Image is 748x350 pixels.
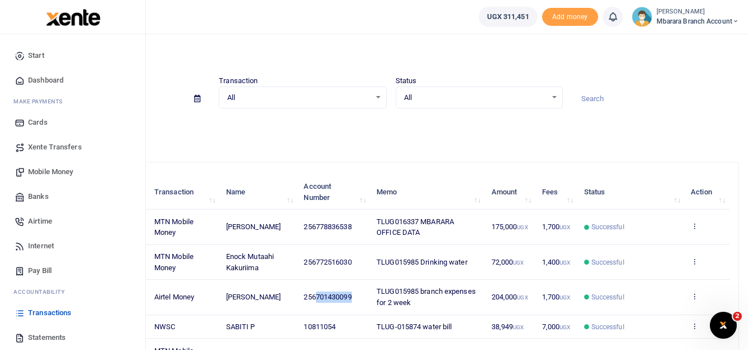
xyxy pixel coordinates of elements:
span: TLUG015985 Drinking water [377,258,467,266]
span: [PERSON_NAME] [226,293,281,301]
span: NWSC [154,322,175,331]
h4: Transactions [43,48,739,61]
th: Name: activate to sort column ascending [220,175,298,210]
span: countability [22,288,65,296]
a: Mobile Money [9,160,136,184]
span: 10811054 [304,322,336,331]
a: UGX 311,451 [479,7,538,27]
a: Dashboard [9,68,136,93]
a: Airtime [9,209,136,234]
span: 1,700 [542,222,571,231]
li: Wallet ballance [474,7,542,27]
span: Successful [591,292,625,302]
small: UGX [559,224,570,230]
span: 256772516030 [304,258,351,266]
span: 1,400 [542,258,571,266]
span: Start [28,50,44,61]
span: 256701430099 [304,293,351,301]
th: Status: activate to sort column ascending [577,175,685,210]
span: Successful [591,257,625,267]
iframe: Intercom live chat [710,312,737,339]
span: 7,000 [542,322,571,331]
span: Mobile Money [28,166,73,178]
span: MTN Mobile Money [154,252,194,272]
span: Dashboard [28,75,63,86]
input: Search [572,89,739,108]
span: MTN Mobile Money [154,217,194,237]
span: ake Payments [19,97,63,106]
span: Cards [28,117,48,128]
th: Memo: activate to sort column ascending [370,175,485,210]
a: Banks [9,184,136,209]
small: UGX [559,260,570,266]
small: UGX [517,294,527,301]
span: All [227,92,370,103]
small: UGX [513,324,524,330]
img: logo-large [46,9,100,26]
th: Action: activate to sort column ascending [685,175,729,210]
span: 175,000 [492,222,528,231]
span: Airtel Money [154,293,194,301]
th: Fees: activate to sort column ascending [535,175,577,210]
img: profile-user [632,7,652,27]
label: Transaction [219,75,258,87]
span: Banks [28,191,49,202]
a: Xente Transfers [9,135,136,160]
a: Start [9,43,136,68]
a: Pay Bill [9,258,136,283]
a: profile-user [PERSON_NAME] Mbarara Branch account [632,7,739,27]
p: Download [43,122,739,134]
label: Status [396,75,417,87]
span: Pay Bill [28,265,52,276]
span: Add money [542,8,598,26]
span: Airtime [28,216,52,227]
span: Successful [591,222,625,232]
li: Toup your wallet [542,8,598,26]
a: Transactions [9,301,136,325]
a: Add money [542,12,598,20]
small: UGX [559,324,570,330]
span: Transactions [28,307,71,319]
span: Statements [28,332,66,343]
li: M [9,93,136,110]
span: 1,700 [542,293,571,301]
span: Enock Mutaahi Kakuriima [226,252,274,272]
span: SABITI P [226,322,255,331]
small: UGX [559,294,570,301]
span: 38,949 [492,322,524,331]
span: 72,000 [492,258,524,266]
span: Internet [28,240,54,252]
a: logo-small logo-large logo-large [45,12,100,21]
span: Xente Transfers [28,142,82,153]
small: [PERSON_NAME] [657,7,739,17]
span: TLUG015985 branch expenses for 2 week [377,287,476,307]
span: 204,000 [492,293,528,301]
span: Mbarara Branch account [657,16,739,26]
li: Ac [9,283,136,301]
th: Transaction: activate to sort column ascending [148,175,220,210]
small: UGX [513,260,524,266]
span: [PERSON_NAME] [226,222,281,231]
span: UGX 311,451 [487,11,529,22]
span: All [404,92,547,103]
a: Statements [9,325,136,350]
span: TLUG016337 MBARARA OFFICE DATA [377,217,454,237]
span: Successful [591,322,625,332]
th: Amount: activate to sort column ascending [485,175,535,210]
a: Cards [9,110,136,135]
a: Internet [9,234,136,258]
span: TLUG-015874 water bill [377,322,452,331]
span: 2 [733,312,742,321]
span: 256778836538 [304,222,351,231]
small: UGX [517,224,527,230]
th: Account Number: activate to sort column ascending [297,175,370,210]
